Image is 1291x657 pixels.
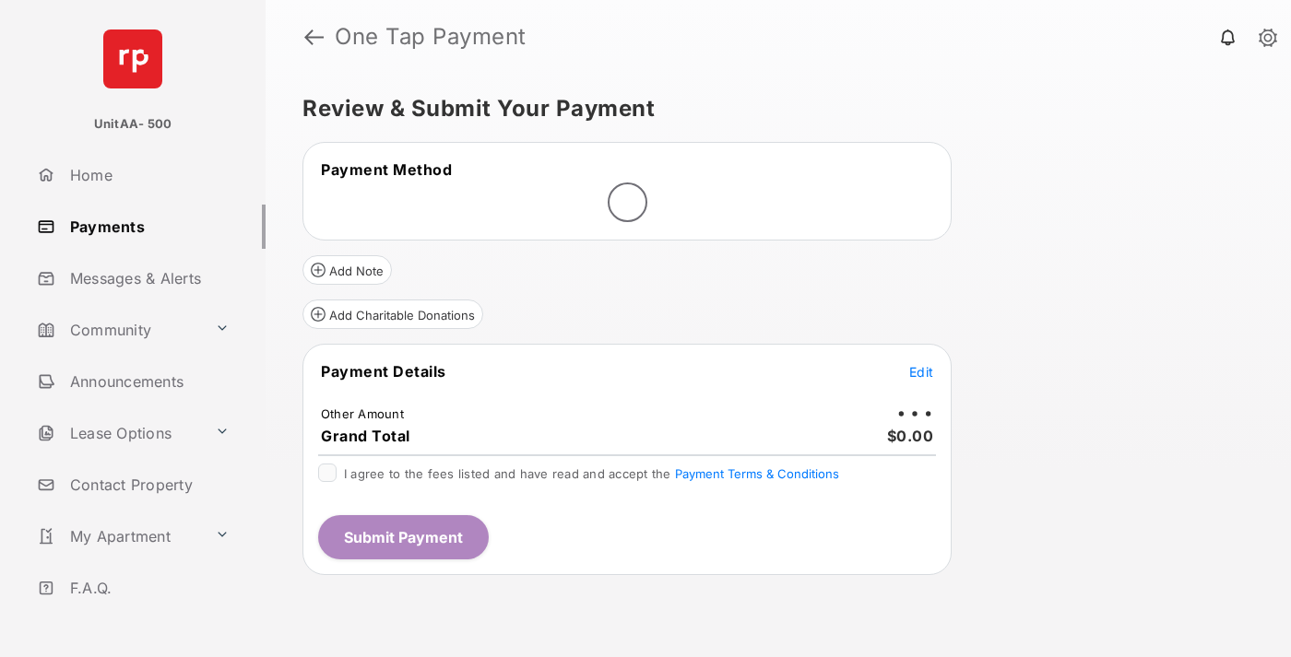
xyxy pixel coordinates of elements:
[344,466,839,481] span: I agree to the fees listed and have read and accept the
[335,26,527,48] strong: One Tap Payment
[30,359,266,404] a: Announcements
[675,466,839,481] button: I agree to the fees listed and have read and accept the
[321,427,410,445] span: Grand Total
[321,362,446,381] span: Payment Details
[909,364,933,380] span: Edit
[103,29,162,88] img: svg+xml;base64,PHN2ZyB4bWxucz0iaHR0cDovL3d3dy53My5vcmcvMjAwMC9zdmciIHdpZHRoPSI2NCIgaGVpZ2h0PSI2NC...
[94,115,172,134] p: UnitAA- 500
[302,299,483,329] button: Add Charitable Donations
[302,255,392,285] button: Add Note
[887,427,934,445] span: $0.00
[30,566,266,610] a: F.A.Q.
[302,98,1239,120] h5: Review & Submit Your Payment
[30,308,207,352] a: Community
[30,256,266,300] a: Messages & Alerts
[320,405,405,422] td: Other Amount
[30,153,266,197] a: Home
[321,160,452,179] span: Payment Method
[318,515,489,559] button: Submit Payment
[30,514,207,558] a: My Apartment
[909,362,933,381] button: Edit
[30,411,207,455] a: Lease Options
[30,205,266,249] a: Payments
[30,463,266,507] a: Contact Property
